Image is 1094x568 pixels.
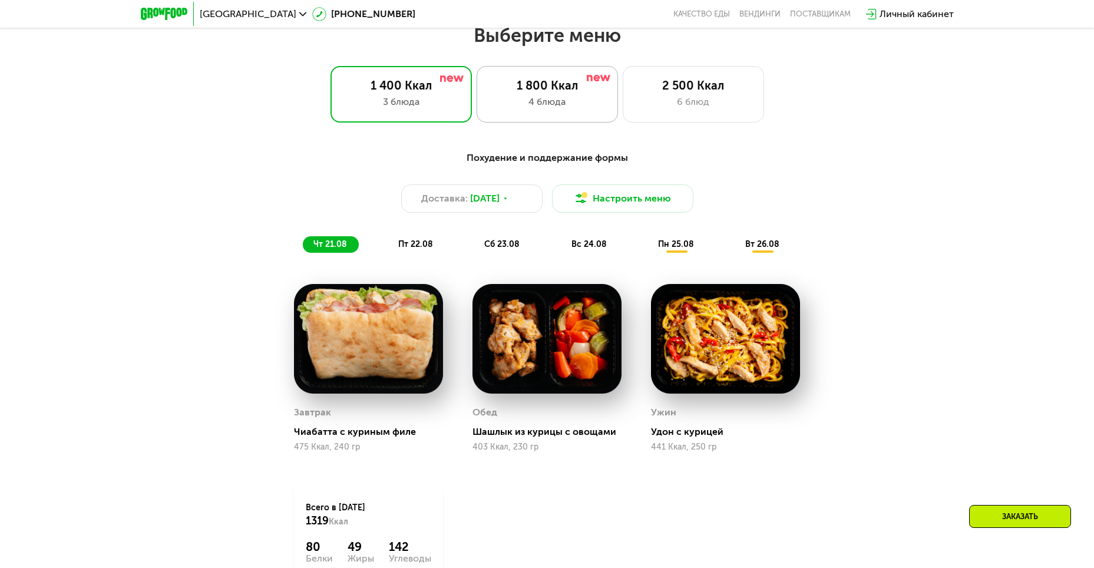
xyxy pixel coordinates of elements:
[470,191,500,206] span: [DATE]
[38,24,1056,47] h2: Выберите меню
[880,7,954,21] div: Личный кабинет
[348,540,374,554] div: 49
[398,239,433,249] span: пт 22.08
[294,404,331,421] div: Завтрак
[651,426,809,438] div: Удон с курицей
[489,95,606,109] div: 4 блюда
[343,78,460,93] div: 1 400 Ккал
[421,191,468,206] span: Доставка:
[651,404,676,421] div: Ужин
[389,554,431,563] div: Углеводы
[348,554,374,563] div: Жиры
[472,404,497,421] div: Обед
[306,540,333,554] div: 80
[658,239,694,249] span: пн 25.08
[312,7,415,21] a: [PHONE_NUMBER]
[329,517,348,527] span: Ккал
[200,9,296,19] span: [GEOGRAPHIC_DATA]
[552,184,693,213] button: Настроить меню
[294,426,452,438] div: Чиабатта с куриным филе
[472,426,631,438] div: Шашлык из курицы с овощами
[790,9,851,19] div: поставщикам
[199,151,896,166] div: Похудение и поддержание формы
[745,239,779,249] span: вт 26.08
[635,95,752,109] div: 6 блюд
[739,9,781,19] a: Вендинги
[343,95,460,109] div: 3 блюда
[294,442,443,452] div: 475 Ккал, 240 гр
[313,239,347,249] span: чт 21.08
[306,502,431,528] div: Всего в [DATE]
[673,9,730,19] a: Качество еды
[306,514,329,527] span: 1319
[484,239,520,249] span: сб 23.08
[651,442,800,452] div: 441 Ккал, 250 гр
[306,554,333,563] div: Белки
[489,78,606,93] div: 1 800 Ккал
[389,540,431,554] div: 142
[635,78,752,93] div: 2 500 Ккал
[472,442,622,452] div: 403 Ккал, 230 гр
[571,239,607,249] span: вс 24.08
[969,505,1071,528] div: Заказать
